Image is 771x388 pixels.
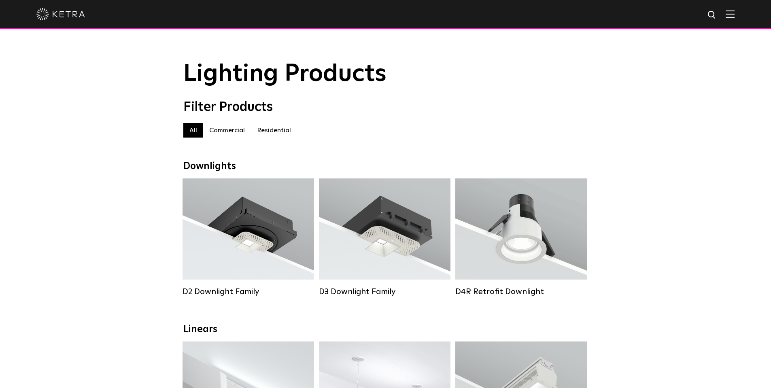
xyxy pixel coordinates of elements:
label: Residential [251,123,297,138]
a: D4R Retrofit Downlight Lumen Output:800Colors:White / BlackBeam Angles:15° / 25° / 40° / 60°Watta... [455,178,587,297]
div: Downlights [183,161,588,172]
img: ketra-logo-2019-white [36,8,85,20]
span: Lighting Products [183,62,387,86]
img: search icon [707,10,717,20]
img: Hamburger%20Nav.svg [726,10,735,18]
label: All [183,123,203,138]
a: D3 Downlight Family Lumen Output:700 / 900 / 1100Colors:White / Black / Silver / Bronze / Paintab... [319,178,450,297]
label: Commercial [203,123,251,138]
div: Linears [183,324,588,335]
div: Filter Products [183,100,588,115]
div: D3 Downlight Family [319,287,450,297]
div: D2 Downlight Family [183,287,314,297]
div: D4R Retrofit Downlight [455,287,587,297]
a: D2 Downlight Family Lumen Output:1200Colors:White / Black / Gloss Black / Silver / Bronze / Silve... [183,178,314,297]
